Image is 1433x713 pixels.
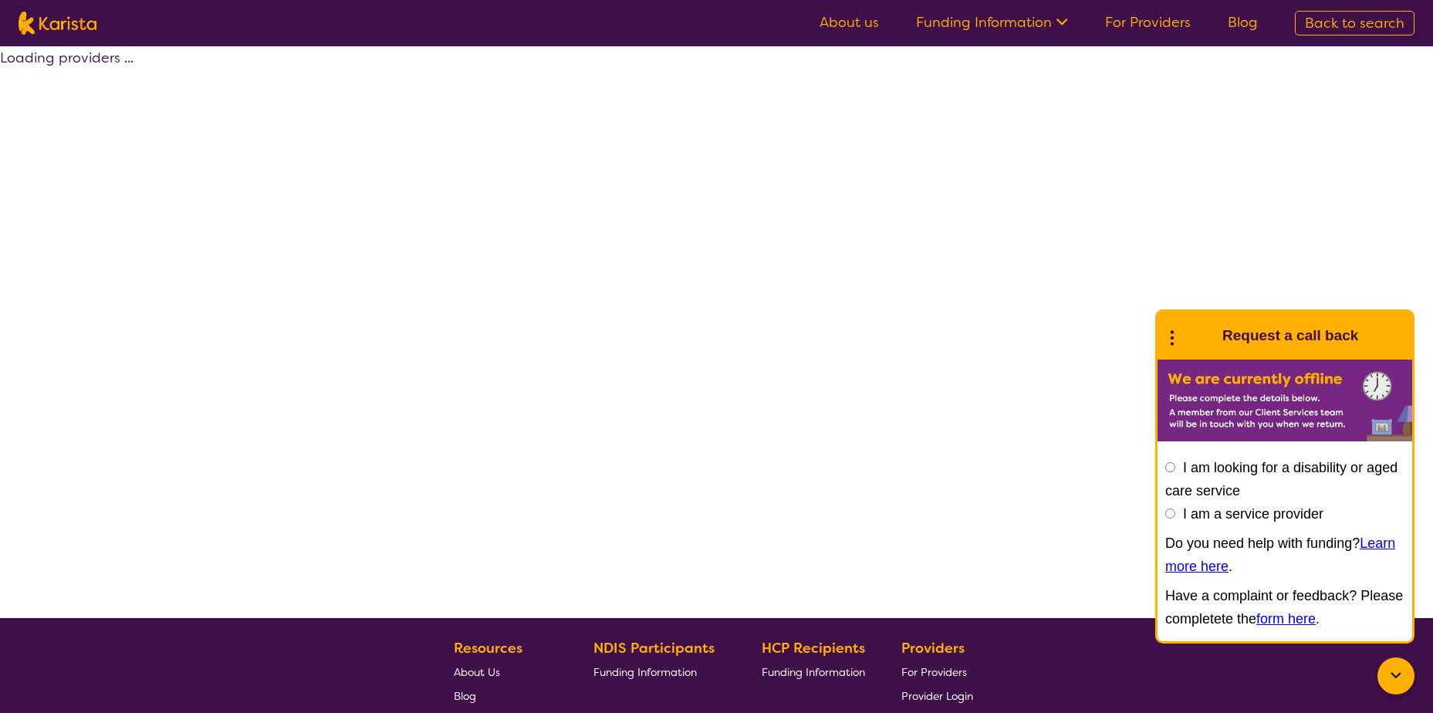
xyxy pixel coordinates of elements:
a: Blog [454,684,557,708]
a: Back to search [1295,11,1414,35]
b: Resources [454,639,522,657]
b: HCP Recipients [762,639,865,657]
span: Funding Information [762,665,865,679]
img: Karista [1182,320,1213,351]
a: Funding Information [916,13,1068,32]
span: Blog [454,689,476,703]
a: About us [820,13,879,32]
a: Funding Information [762,660,865,684]
a: Funding Information [593,660,726,684]
span: About Us [454,665,500,679]
img: Karista logo [19,12,96,35]
span: For Providers [901,665,967,679]
p: Do you need help with funding? . [1165,532,1404,578]
a: Provider Login [901,684,973,708]
span: Funding Information [593,665,697,679]
p: Have a complaint or feedback? Please completete the . [1165,584,1404,630]
a: For Providers [1105,13,1191,32]
a: form here [1256,611,1316,627]
b: Providers [901,639,965,657]
b: NDIS Participants [593,639,715,657]
span: Back to search [1305,14,1404,32]
a: About Us [454,660,557,684]
label: I am looking for a disability or aged care service [1165,460,1398,498]
h1: Request a call back [1222,324,1358,347]
span: Provider Login [901,689,973,703]
img: Karista offline chat form to request call back [1158,360,1412,441]
a: For Providers [901,660,973,684]
a: Blog [1228,13,1258,32]
label: I am a service provider [1183,506,1323,522]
